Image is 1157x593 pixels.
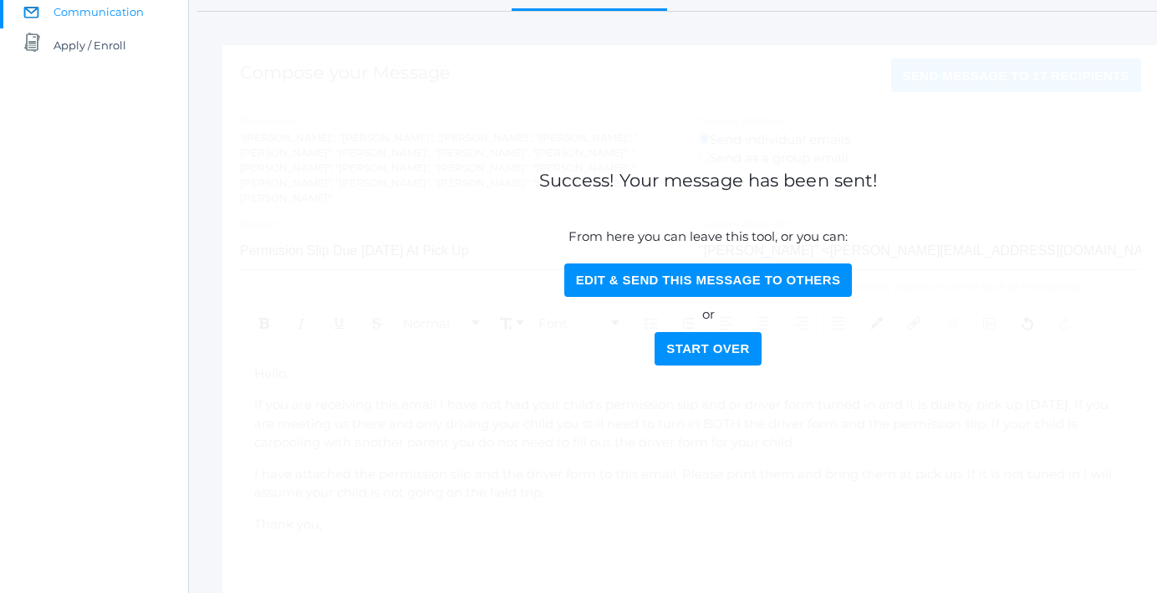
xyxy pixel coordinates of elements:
[564,263,853,297] button: Edit & Send this Message to Others
[541,227,875,247] p: From here you can leave this tool, or you can:
[539,171,878,190] h1: Success! Your message has been sent!
[541,305,875,325] p: or
[655,332,761,366] button: Start Over
[54,28,126,62] span: Apply / Enroll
